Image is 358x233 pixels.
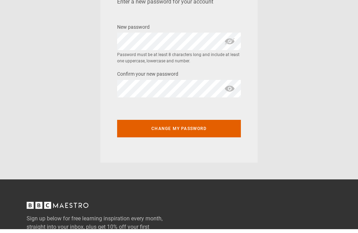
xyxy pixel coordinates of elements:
[27,206,88,213] svg: BBC Maestro, back to top
[27,208,88,215] a: BBC Maestro, back to top
[117,74,178,83] label: Confirm your new password
[117,124,241,142] button: Change my password
[117,56,241,68] small: Password must be at least 8 characters long and include at least one uppercase, lowercase and num...
[224,37,235,54] span: hide password
[117,2,241,10] p: Enter a new password for your account
[117,27,150,36] label: New password
[224,84,235,102] span: show password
